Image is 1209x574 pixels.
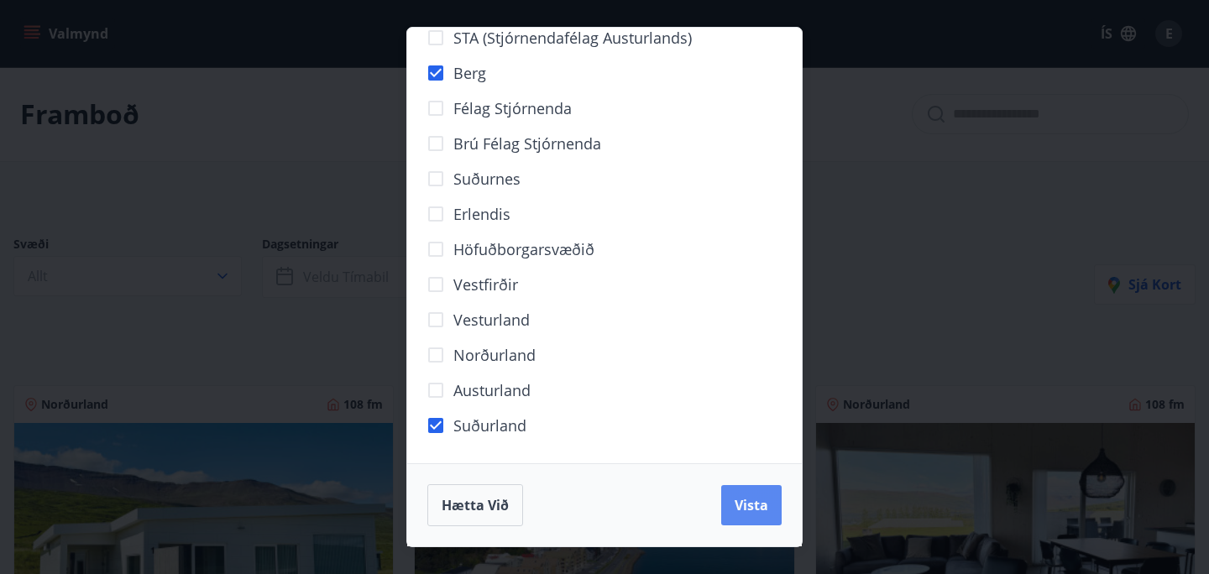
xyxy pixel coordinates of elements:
span: Suðurnes [453,168,521,190]
span: Félag stjórnenda [453,97,572,119]
span: Höfuðborgarsvæðið [453,238,594,260]
span: Brú félag stjórnenda [453,133,601,154]
span: STA (Stjórnendafélag Austurlands) [453,27,692,49]
span: Vista [735,496,768,514]
span: Norðurland [453,344,536,366]
span: Suðurland [453,415,526,436]
span: Vesturland [453,309,530,331]
button: Vista [721,485,782,525]
span: Erlendis [453,203,510,225]
span: Vestfirðir [453,274,518,295]
button: Hætta við [427,484,523,526]
span: Berg [453,62,486,84]
span: Hætta við [442,496,509,514]
span: Austurland [453,379,531,401]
